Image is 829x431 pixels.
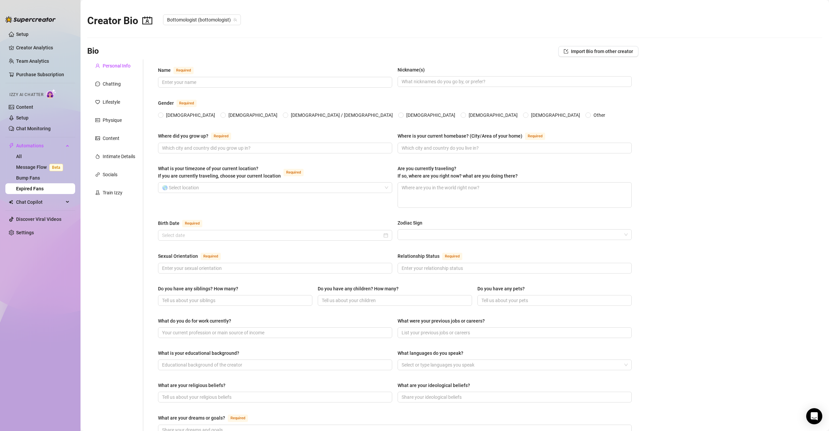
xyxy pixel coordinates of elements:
[558,46,638,57] button: Import Bio from other creator
[16,126,51,131] a: Chat Monitoring
[158,252,228,260] label: Sexual Orientation
[528,111,583,119] span: [DEMOGRAPHIC_DATA]
[228,415,248,422] span: Required
[87,46,99,57] h3: Bio
[162,361,387,369] input: What is your educational background?
[95,190,100,195] span: experiment
[16,115,29,121] a: Setup
[233,18,237,22] span: team
[162,144,387,152] input: Where did you grow up?
[158,382,230,389] label: What are your religious beliefs?
[398,66,425,74] div: Nickname(s)
[16,186,44,191] a: Expired Fans
[103,171,117,178] div: Socials
[158,66,201,74] label: Name
[103,98,120,106] div: Lifestyle
[158,99,174,107] div: Gender
[402,144,626,152] input: Where is your current homebase? (City/Area of your home)
[318,285,399,292] div: Do you have any children? How many?
[16,104,33,110] a: Content
[398,219,427,227] label: Zodiac Sign
[571,49,633,54] span: Import Bio from other creator
[158,132,208,140] div: Where did you grow up?
[162,232,382,239] input: Birth Date
[158,166,281,179] span: What is your timezone of your current location? If you are currently traveling, choose your curre...
[402,361,403,369] input: What languages do you speak?
[158,349,239,357] div: What is your educational background?
[477,285,529,292] label: Do you have any pets?
[9,143,14,148] span: thunderbolt
[158,414,225,422] div: What are your dreams or goals?
[9,200,13,204] img: Chat Copilot
[318,285,403,292] label: Do you have any children? How many?
[398,66,429,74] label: Nickname(s)
[16,217,61,222] a: Discover Viral Videos
[201,253,221,260] span: Required
[402,329,626,336] input: What were your previous jobs or careers?
[158,132,239,140] label: Where did you grow up?
[95,172,100,177] span: link
[16,69,70,80] a: Purchase Subscription
[398,317,489,325] label: What were your previous jobs or careers?
[398,132,553,140] label: Where is your current homebase? (City/Area of your home)
[173,67,194,74] span: Required
[158,219,210,227] label: Birth Date
[525,133,545,140] span: Required
[402,78,626,85] input: Nickname(s)
[481,297,626,304] input: Do you have any pets?
[16,230,34,235] a: Settings
[158,317,236,325] label: What do you do for work currently?
[176,100,197,107] span: Required
[158,317,231,325] div: What do you do for work currently?
[404,111,458,119] span: [DEMOGRAPHIC_DATA]
[49,164,63,171] span: Beta
[162,393,387,401] input: What are your religious beliefs?
[158,220,179,227] div: Birth Date
[158,414,255,422] label: What are your dreams or goals?
[16,140,64,151] span: Automations
[158,285,243,292] label: Do you have any siblings? How many?
[162,329,387,336] input: What do you do for work currently?
[806,408,822,424] div: Open Intercom Messenger
[5,16,56,23] img: logo-BBDzfeDw.svg
[466,111,520,119] span: [DEMOGRAPHIC_DATA]
[103,116,122,124] div: Physique
[477,285,525,292] div: Do you have any pets?
[46,89,56,99] img: AI Chatter
[16,58,49,64] a: Team Analytics
[158,252,198,260] div: Sexual Orientation
[398,317,485,325] div: What were your previous jobs or careers?
[95,154,100,159] span: fire
[398,252,439,260] div: Relationship Status
[398,349,468,357] label: What languages do you speak?
[16,154,22,159] a: All
[226,111,280,119] span: [DEMOGRAPHIC_DATA]
[158,382,225,389] div: What are your religious beliefs?
[398,252,470,260] label: Relationship Status
[402,265,626,272] input: Relationship Status
[95,118,100,123] span: idcard
[167,15,237,25] span: Bottomologist (bottomologist)
[402,393,626,401] input: What are your ideological beliefs?
[103,135,119,142] div: Content
[564,49,568,54] span: import
[182,220,202,227] span: Required
[398,132,522,140] div: Where is your current homebase? (City/Area of your home)
[398,166,518,179] span: Are you currently traveling? If so, where are you right now? what are you doing there?
[158,66,171,74] div: Name
[103,62,131,69] div: Personal Info
[158,349,244,357] label: What is your educational background?
[95,82,100,86] span: message
[16,164,66,170] a: Message FlowBeta
[87,14,152,27] h2: Creator Bio
[442,253,462,260] span: Required
[162,265,387,272] input: Sexual Orientation
[95,100,100,104] span: heart
[398,219,422,227] div: Zodiac Sign
[103,153,135,160] div: Intimate Details
[162,79,387,86] input: Name
[322,297,467,304] input: Do you have any children? How many?
[16,175,40,181] a: Bump Fans
[16,197,64,207] span: Chat Copilot
[103,80,121,88] div: Chatting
